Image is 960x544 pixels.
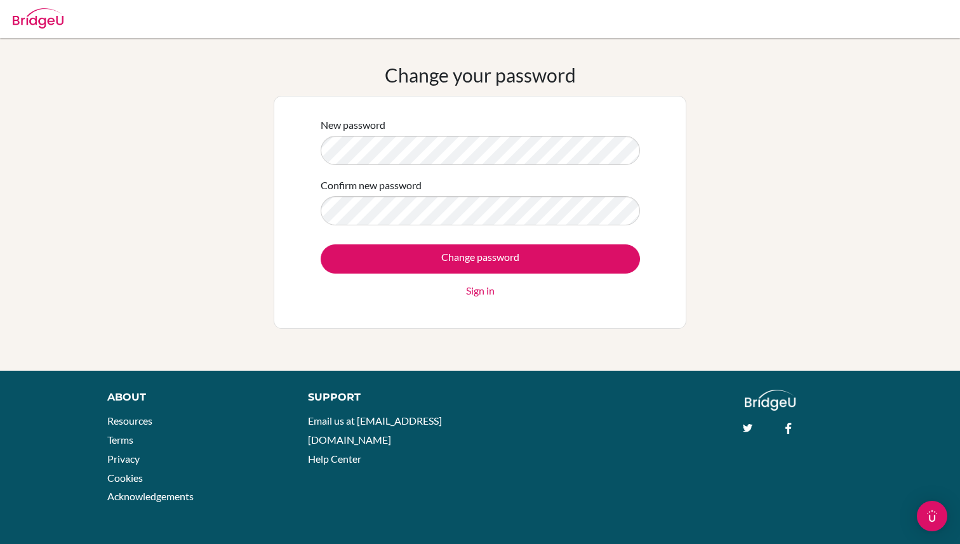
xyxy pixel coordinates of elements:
label: Confirm new password [321,178,422,193]
img: logo_white@2x-f4f0deed5e89b7ecb1c2cc34c3e3d731f90f0f143d5ea2071677605dd97b5244.png [745,390,796,411]
a: Help Center [308,453,361,465]
input: Change password [321,244,640,274]
a: Sign in [466,283,495,298]
div: Open Intercom Messenger [917,501,947,531]
a: Resources [107,415,152,427]
a: Privacy [107,453,140,465]
h1: Change your password [385,63,576,86]
div: Support [308,390,467,405]
a: Acknowledgements [107,490,194,502]
a: Cookies [107,472,143,484]
div: About [107,390,279,405]
a: Email us at [EMAIL_ADDRESS][DOMAIN_NAME] [308,415,442,446]
label: New password [321,117,385,133]
a: Terms [107,434,133,446]
img: Bridge-U [13,8,63,29]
